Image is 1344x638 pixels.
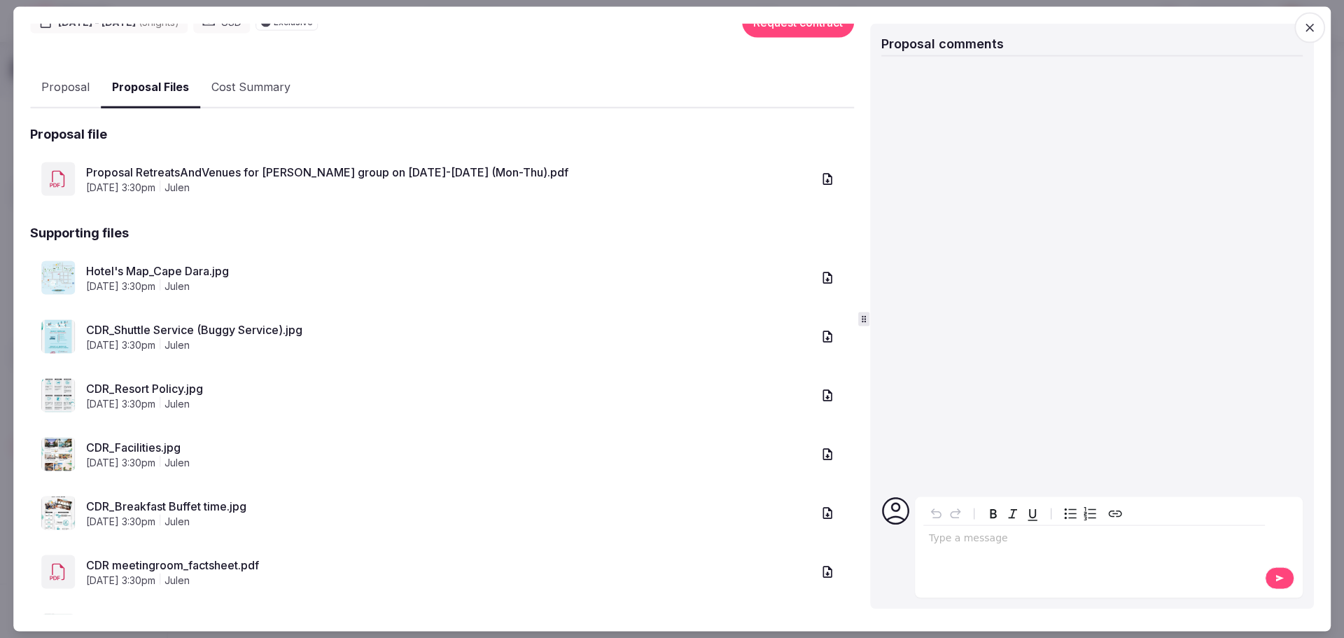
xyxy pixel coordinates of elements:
img: CDR_Facilities.jpg [41,438,75,471]
span: [DATE] - [DATE] [58,15,179,29]
button: Proposal [30,67,101,108]
a: CDR_Breakfast Buffet time.jpg [86,498,812,515]
img: CDR_Resort Policy.jpg [41,379,75,412]
button: Cost Summary [200,67,302,108]
span: julen [164,515,190,529]
span: [DATE] 3:30pm [86,181,155,195]
button: Underline [1023,504,1042,524]
span: Proposal comments [881,36,1004,50]
span: [DATE] 3:30pm [86,515,155,529]
img: CDR_Shuttle Service (Buggy Service).jpg [41,320,75,354]
a: CDR_Shuttle Service (Buggy Service).jpg [86,321,812,338]
h2: Proposal file [30,125,107,142]
button: Numbered list [1080,504,1100,524]
button: Proposal Files [101,67,200,108]
span: julen [164,181,190,195]
a: CDR_Facilities.jpg [86,439,812,456]
span: julen [164,456,190,470]
button: Bulleted list [1060,504,1080,524]
span: [DATE] 3:30pm [86,279,155,293]
a: Proposal RetreatsAndVenues for [PERSON_NAME] group on [DATE]-[DATE] (Mon-Thu).pdf [86,164,812,181]
a: Hotel's Map_Cape Dara.jpg [86,263,812,279]
span: [DATE] 3:30pm [86,338,155,352]
span: julen [164,279,190,293]
a: CDR meetingroom_factsheet.pdf [86,557,812,574]
span: julen [164,397,190,411]
a: CDR_Resort Policy.jpg [86,380,812,397]
div: toggle group [1060,504,1100,524]
span: julen [164,574,190,588]
h2: Supporting files [30,224,129,242]
button: Italic [1003,504,1023,524]
img: Hotel's Map_Cape Dara.jpg [41,261,75,295]
img: CDR_Breakfast Buffet time.jpg [41,497,75,530]
span: [DATE] 3:30pm [86,456,155,470]
span: [DATE] 3:30pm [86,574,155,588]
button: Bold [983,504,1003,524]
span: julen [164,338,190,352]
div: editable markdown [923,526,1265,554]
span: Exclusive [274,18,313,26]
button: Create link [1105,504,1125,524]
span: [DATE] 3:30pm [86,397,155,411]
